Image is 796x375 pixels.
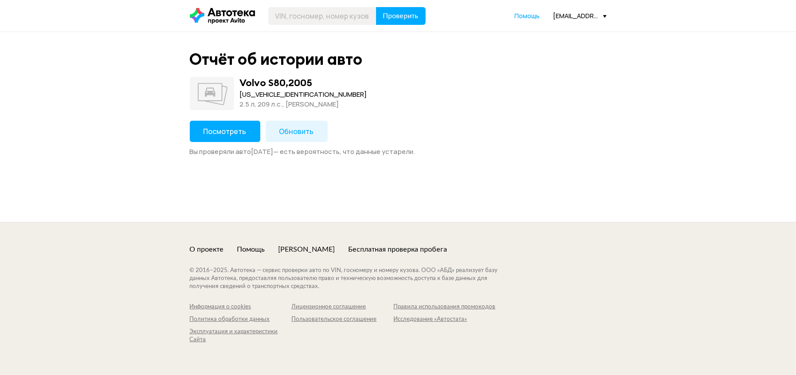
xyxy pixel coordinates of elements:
div: Отчёт об истории авто [190,50,363,69]
div: Вы проверяли авто [DATE] — есть вероятность, что данные устарели. [190,147,607,156]
a: Бесплатная проверка пробега [349,245,447,254]
a: Лицензионное соглашение [292,303,394,311]
input: VIN, госномер, номер кузова [268,7,376,25]
a: Помощь [237,245,265,254]
div: © 2016– 2025 . Автотека — сервис проверки авто по VIN, госномеру и номеру кузова. ООО «АБД» реали... [190,267,516,291]
a: Исследование «Автостата» [394,316,496,324]
div: [US_VEHICLE_IDENTIFICATION_NUMBER] [240,90,367,99]
button: Проверить [376,7,426,25]
a: Правила использования промокодов [394,303,496,311]
a: Эксплуатация и характеристики Сайта [190,328,292,344]
div: 2.5 л, 209 л.c., [PERSON_NAME] [240,99,367,109]
div: [EMAIL_ADDRESS][DOMAIN_NAME] [553,12,607,20]
a: О проекте [190,245,224,254]
button: Обновить [266,121,328,142]
a: Пользовательское соглашение [292,316,394,324]
a: [PERSON_NAME] [278,245,335,254]
a: Помощь [515,12,540,20]
button: Посмотреть [190,121,260,142]
span: Обновить [279,126,314,136]
div: Volvo S80 , 2005 [240,77,313,88]
a: Информация о cookies [190,303,292,311]
a: Политика обработки данных [190,316,292,324]
span: Посмотреть [204,126,247,136]
span: Проверить [383,12,419,20]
